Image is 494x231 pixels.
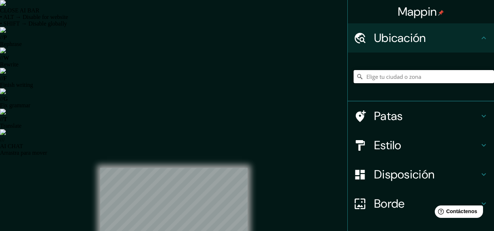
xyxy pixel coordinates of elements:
div: Disposición [348,160,494,189]
iframe: Lanzador de widgets de ayuda [429,203,486,223]
font: / [3,136,5,143]
font: Disposición [374,167,434,182]
div: Borde [348,189,494,218]
font: Borde [374,196,405,211]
